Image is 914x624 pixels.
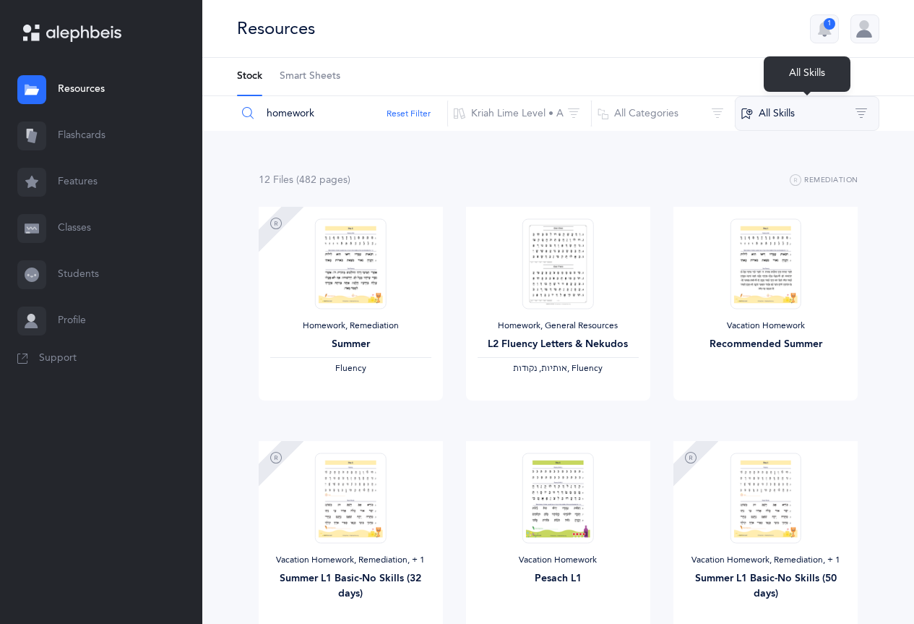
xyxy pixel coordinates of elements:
[387,107,431,120] button: Reset Filter
[270,337,431,352] div: Summer
[685,337,846,352] div: Recommended Summer
[685,320,846,332] div: Vacation Homework
[259,174,293,186] span: 12 File
[236,96,448,131] input: Search Resources
[478,337,639,352] div: L2 Fluency Letters & Nekudos
[810,14,839,43] button: 1
[764,56,850,92] div: All Skills
[280,69,340,84] span: Smart Sheets
[270,363,431,375] div: Fluency
[685,555,846,566] div: Vacation Homework, Remediation‪, + 1‬
[478,320,639,332] div: Homework, General Resources
[730,218,801,309] img: Recommended_Summer_HW_EN_thumbnail_1717565563.png
[270,571,431,602] div: Summer L1 Basic-No Skills (32 days)
[39,351,77,366] span: Support
[237,17,315,40] div: Resources
[270,320,431,332] div: Homework, Remediation
[790,172,858,189] button: Remediation
[270,555,431,566] div: Vacation Homework, Remediation‪, + 1‬
[478,363,639,375] div: , Fluency
[447,96,592,131] button: Kriah Lime Level • A
[289,174,293,186] span: s
[296,174,350,186] span: (482 page )
[735,96,879,131] button: All Skills
[315,453,386,543] img: Summer_L1ERashiFluency-no_skills_32_days_thumbnail_1716333017.png
[591,96,736,131] button: All Categories
[478,571,639,586] div: Pesach L1
[522,453,593,543] img: Pesach_L1_L-A_EN_thumbnail_1743020358.png
[478,555,639,566] div: Vacation Homework
[343,174,348,186] span: s
[730,453,801,543] img: Summer_L1ERashiFluency-no_skills_50_days_thumbnail_1716332416.png
[522,218,593,309] img: FluencyProgram-SpeedReading-L2_thumbnail_1736302935.png
[824,18,835,30] div: 1
[315,218,386,309] img: Recommended_Summer_Remedial_EN_thumbnail_1717642628.png
[685,571,846,602] div: Summer L1 Basic-No Skills (50 days)
[513,363,567,373] span: ‫אותיות, נקודות‬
